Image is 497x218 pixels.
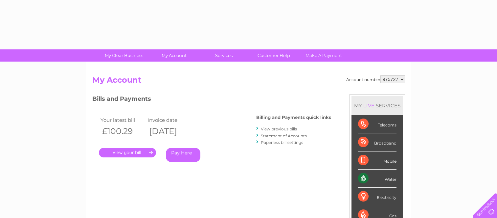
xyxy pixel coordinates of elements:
[358,115,396,133] div: Telecoms
[92,75,405,88] h2: My Account
[99,124,146,138] th: £100.29
[97,49,151,62] a: My Clear Business
[261,133,307,138] a: Statement of Accounts
[146,124,193,138] th: [DATE]
[358,188,396,206] div: Electricity
[99,116,146,124] td: Your latest bill
[166,148,200,162] a: Pay Here
[261,126,297,131] a: View previous bills
[362,102,376,109] div: LIVE
[99,148,156,157] a: .
[358,151,396,170] div: Mobile
[256,115,331,120] h4: Billing and Payments quick links
[261,140,303,145] a: Paperless bill settings
[351,96,403,115] div: MY SERVICES
[358,133,396,151] div: Broadband
[297,49,351,62] a: Make A Payment
[147,49,201,62] a: My Account
[92,94,331,106] h3: Bills and Payments
[358,170,396,188] div: Water
[346,75,405,83] div: Account number
[197,49,251,62] a: Services
[247,49,301,62] a: Customer Help
[146,116,193,124] td: Invoice date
